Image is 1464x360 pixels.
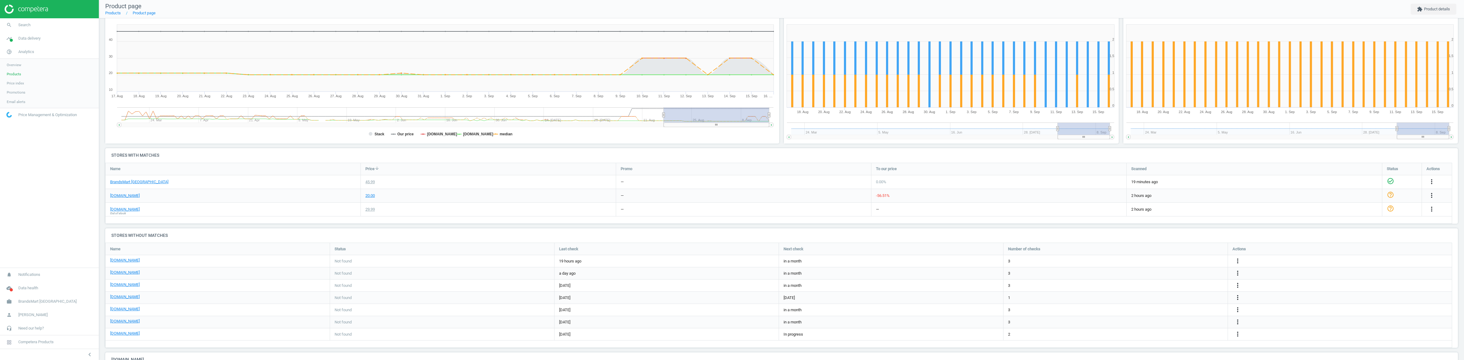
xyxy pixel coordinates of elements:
[109,88,113,91] text: 10
[1234,306,1241,313] i: more_vert
[365,193,375,198] div: 20.00
[110,331,140,336] a: [DOMAIN_NAME]
[109,55,113,58] text: 30
[1451,71,1453,74] text: 1
[3,269,15,280] i: notifications
[177,94,188,98] tspan: 20. Aug
[18,312,48,318] span: [PERSON_NAME]
[18,22,30,28] span: Search
[335,295,352,301] span: Not found
[7,72,21,77] span: Products
[876,193,890,198] span: -56.51 %
[7,90,25,95] span: Promotions
[1285,110,1295,114] tspan: 1. Sep
[988,110,998,114] tspan: 5. Sep
[1451,104,1453,107] text: 0
[243,94,254,98] tspan: 23. Aug
[615,94,625,98] tspan: 9. Sep
[1008,283,1010,288] span: 3
[286,94,298,98] tspan: 25. Aug
[221,94,232,98] tspan: 22. Aug
[86,351,93,358] i: chevron_left
[1008,332,1010,337] span: 2
[375,166,379,171] i: arrow_downward
[110,319,140,324] a: [DOMAIN_NAME]
[3,46,15,58] i: pie_chart_outlined
[1009,110,1019,114] tspan: 7. Sep
[1136,110,1148,114] tspan: 18. Aug
[1234,282,1241,290] button: more_vert
[110,193,140,198] a: [DOMAIN_NAME]
[374,94,385,98] tspan: 29. Aug
[105,2,142,10] span: Product page
[1234,269,1241,277] button: more_vert
[3,323,15,334] i: headset_mic
[7,62,21,67] span: Overview
[559,246,578,252] span: Last check
[1233,246,1246,252] span: Actions
[594,94,603,98] tspan: 8. Sep
[3,296,15,307] i: work
[110,270,140,275] a: [DOMAIN_NAME]
[1417,6,1423,12] i: extension
[335,307,352,313] span: Not found
[559,258,774,264] span: 19 hours ago
[1449,87,1453,91] text: 0.5
[818,110,829,114] tspan: 20. Aug
[18,49,34,55] span: Analytics
[1131,179,1377,185] span: 19 minutes ago
[6,112,12,118] img: wGWNvw8QSZomAAAAABJRU5ErkJggg==
[110,294,140,300] a: [DOMAIN_NAME]
[784,246,803,252] span: Next check
[1327,110,1337,114] tspan: 5. Sep
[1387,205,1394,212] i: help_outline
[18,299,77,304] span: BrandsMart [GEOGRAPHIC_DATA]
[1008,295,1010,301] span: 1
[109,71,113,75] text: 20
[621,207,624,212] div: —
[881,110,893,114] tspan: 26. Aug
[1093,110,1104,114] tspan: 15. Sep
[1234,269,1241,277] i: more_vert
[500,132,512,136] tspan: median
[3,282,15,294] i: cloud_done
[784,295,795,301] span: [DATE]
[1234,257,1241,265] button: more_vert
[111,94,123,98] tspan: 17. Aug
[1263,110,1274,114] tspan: 30. Aug
[1112,104,1114,107] text: 0
[621,179,624,185] div: —
[1428,192,1435,199] i: more_vert
[18,36,41,41] span: Data delivery
[308,94,320,98] tspan: 26. Aug
[155,94,167,98] tspan: 19. Aug
[784,332,803,337] span: In progress
[427,132,457,136] tspan: [DOMAIN_NAME]
[110,282,140,287] a: [DOMAIN_NAME]
[1390,110,1401,114] tspan: 11. Sep
[330,94,342,98] tspan: 27. Aug
[335,246,346,252] span: Status
[335,332,352,337] span: Not found
[1234,318,1241,326] button: more_vert
[199,94,210,98] tspan: 21. Aug
[572,94,581,98] tspan: 7. Sep
[365,179,375,185] div: 45.99
[133,94,145,98] tspan: 18. Aug
[1369,110,1379,114] tspan: 9. Sep
[1131,166,1146,172] span: Scanned
[1242,110,1253,114] tspan: 28. Aug
[924,110,935,114] tspan: 30. Aug
[1008,319,1010,325] span: 3
[621,193,624,198] div: —
[1110,87,1114,91] text: 0.5
[335,258,352,264] span: Not found
[658,94,670,98] tspan: 11. Sep
[109,38,113,41] text: 40
[1432,110,1444,114] tspan: 15. Sep
[110,306,140,312] a: [DOMAIN_NAME]
[763,94,772,98] tspan: 16. …
[1050,110,1062,114] tspan: 11. Sep
[876,207,879,212] div: —
[1157,110,1169,114] tspan: 20. Aug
